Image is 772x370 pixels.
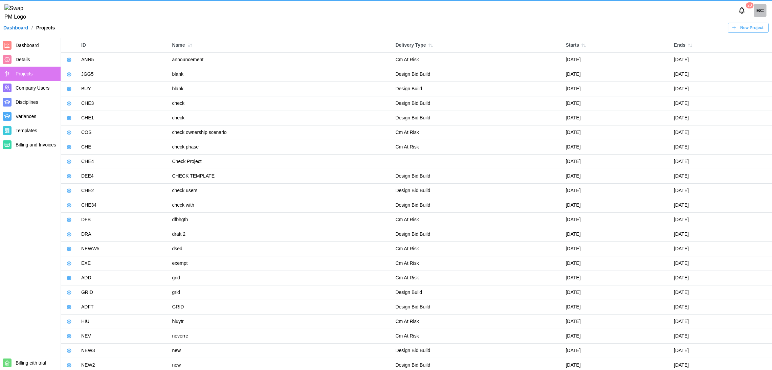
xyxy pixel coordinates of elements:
[64,361,74,370] button: View Project
[736,5,748,16] button: Notifications
[64,84,74,94] button: View Project
[563,329,671,344] td: [DATE]
[169,256,392,271] td: exempt
[81,42,166,49] div: ID
[169,111,392,125] td: check
[670,169,772,184] td: [DATE]
[64,302,74,312] button: View Project
[64,142,74,152] button: View Project
[396,41,559,50] div: Delivery Type
[169,285,392,300] td: grid
[563,96,671,111] td: [DATE]
[64,201,74,210] button: View Project
[563,213,671,227] td: [DATE]
[563,227,671,242] td: [DATE]
[16,85,49,91] span: Company Users
[78,344,169,358] td: NEW3
[169,213,392,227] td: dfbhgth
[670,82,772,96] td: [DATE]
[392,82,563,96] td: Design Build
[64,113,74,123] button: View Project
[64,70,74,79] button: View Project
[392,300,563,315] td: Design Bid Build
[64,128,74,137] button: View Project
[563,140,671,155] td: [DATE]
[563,242,671,256] td: [DATE]
[563,315,671,329] td: [DATE]
[16,114,36,119] span: Variances
[392,242,563,256] td: Cm At Risk
[670,285,772,300] td: [DATE]
[670,198,772,213] td: [DATE]
[392,125,563,140] td: Cm At Risk
[169,271,392,285] td: grid
[563,344,671,358] td: [DATE]
[16,99,38,105] span: Disciplines
[16,43,39,48] span: Dashboard
[78,53,169,67] td: ANN5
[64,288,74,297] button: View Project
[670,96,772,111] td: [DATE]
[78,82,169,96] td: BUY
[64,215,74,225] button: View Project
[64,230,74,239] button: View Project
[563,111,671,125] td: [DATE]
[674,41,769,50] div: Ends
[754,4,767,17] div: BC
[563,155,671,169] td: [DATE]
[78,271,169,285] td: ADD
[169,140,392,155] td: check phase
[392,344,563,358] td: Design Bid Build
[64,99,74,108] button: View Project
[16,71,33,76] span: Projects
[670,184,772,198] td: [DATE]
[754,4,767,17] a: Billing check
[169,155,392,169] td: Check Project
[670,213,772,227] td: [DATE]
[78,111,169,125] td: CHE1
[4,4,32,21] img: Swap PM Logo
[392,111,563,125] td: Design Bid Build
[392,96,563,111] td: Design Bid Build
[563,256,671,271] td: [DATE]
[169,344,392,358] td: new
[169,169,392,184] td: CHECK TEMPLATE
[169,184,392,198] td: check users
[392,256,563,271] td: Cm At Risk
[36,25,55,30] div: Projects
[78,256,169,271] td: EXE
[740,23,764,32] span: New Project
[16,360,46,366] span: Billing eith trial
[172,41,389,50] div: Name
[670,67,772,82] td: [DATE]
[728,23,769,33] a: New Project
[670,271,772,285] td: [DATE]
[392,140,563,155] td: Cm At Risk
[64,157,74,166] button: View Project
[563,82,671,96] td: [DATE]
[670,227,772,242] td: [DATE]
[169,96,392,111] td: check
[563,198,671,213] td: [DATE]
[392,315,563,329] td: Cm At Risk
[169,125,392,140] td: check ownership scenario
[746,2,753,8] div: 20
[78,125,169,140] td: COS
[78,140,169,155] td: CHE
[392,67,563,82] td: Design Bid Build
[16,128,37,133] span: Templates
[64,259,74,268] button: View Project
[670,256,772,271] td: [DATE]
[78,242,169,256] td: NEWW5
[169,300,392,315] td: GRID
[78,155,169,169] td: CHE4
[670,111,772,125] td: [DATE]
[64,244,74,254] button: View Project
[392,169,563,184] td: Design Bid Build
[169,227,392,242] td: draft 2
[563,271,671,285] td: [DATE]
[169,242,392,256] td: dsed
[670,140,772,155] td: [DATE]
[64,186,74,195] button: View Project
[670,125,772,140] td: [DATE]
